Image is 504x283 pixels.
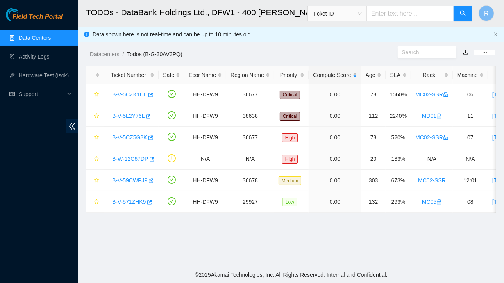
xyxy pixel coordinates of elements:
span: / [122,51,124,57]
button: close [493,32,498,37]
a: MC02-SSRlock [415,134,449,141]
span: ellipsis [482,50,488,55]
td: 0.00 [309,148,361,170]
span: Critical [280,112,300,121]
span: exclamation-circle [168,154,176,162]
a: MD01lock [422,113,442,119]
span: Field Tech Portal [13,13,63,21]
span: High [282,133,298,142]
td: 38638 [226,105,274,127]
button: download [457,46,474,59]
span: check-circle [168,111,176,119]
span: star [94,135,99,141]
span: Low [282,198,297,206]
td: 36678 [226,170,274,191]
span: High [282,155,298,164]
td: HH-DFW9 [184,105,226,127]
td: N/A [226,148,274,170]
td: 1560% [386,84,411,105]
td: 2240% [386,105,411,127]
td: 293% [386,191,411,213]
span: star [94,178,99,184]
td: HH-DFW9 [184,170,226,191]
span: Medium [279,176,302,185]
span: check-circle [168,90,176,98]
a: Data Centers [19,35,51,41]
span: read [9,91,15,97]
td: 112 [361,105,386,127]
td: 0.00 [309,84,361,105]
input: Enter text here... [366,6,454,21]
span: Ticket ID [313,8,362,20]
span: lock [436,199,442,205]
a: MC02-SSR [418,177,446,183]
button: star [90,196,100,208]
span: star [94,199,99,205]
span: Critical [280,91,300,99]
span: R [484,9,489,18]
td: 0.00 [309,127,361,148]
td: 520% [386,127,411,148]
td: 133% [386,148,411,170]
td: N/A [411,148,453,170]
td: 07 [453,127,488,148]
span: star [94,113,99,119]
td: 29927 [226,191,274,213]
span: Support [19,86,65,102]
a: B-V-5CZ5G8K [112,134,147,141]
td: HH-DFW9 [184,84,226,105]
td: HH-DFW9 [184,191,226,213]
span: star [94,156,99,162]
a: MC05lock [422,199,442,205]
td: 132 [361,191,386,213]
a: B-W-12C67DP [112,156,148,162]
span: lock [443,92,449,97]
span: lock [443,135,449,140]
footer: © 2025 Akamai Technologies, Inc. All Rights Reserved. Internal and Confidential. [78,267,504,283]
td: 08 [453,191,488,213]
a: download [463,49,468,55]
a: Activity Logs [19,53,50,60]
a: MC02-SSRlock [415,91,449,98]
td: 20 [361,148,386,170]
td: 12:01 [453,170,488,191]
a: B-V-571ZHK9 [112,199,146,205]
td: 673% [386,170,411,191]
span: double-left [66,119,78,133]
a: Todos (B-G-30AV3PQ) [127,51,182,57]
td: 36677 [226,127,274,148]
button: star [90,131,100,144]
td: 0.00 [309,105,361,127]
span: check-circle [168,133,176,141]
a: B-V-5CZK1UL [112,91,147,98]
td: HH-DFW9 [184,127,226,148]
button: star [90,174,100,187]
span: star [94,92,99,98]
button: star [90,110,100,122]
span: lock [436,113,442,119]
button: star [90,153,100,165]
td: 36677 [226,84,274,105]
td: 303 [361,170,386,191]
img: Akamai Technologies [6,8,39,21]
td: N/A [453,148,488,170]
a: B-V-5L2Y76L [112,113,145,119]
button: search [454,6,472,21]
td: 11 [453,105,488,127]
span: check-circle [168,176,176,184]
a: B-V-59CWPJ9 [112,177,147,183]
td: 78 [361,84,386,105]
td: 78 [361,127,386,148]
td: 06 [453,84,488,105]
a: Datacenters [90,51,119,57]
button: R [479,5,494,21]
span: check-circle [168,197,176,205]
td: 0.00 [309,191,361,213]
a: Hardware Test (isok) [19,72,69,78]
span: search [460,10,466,18]
button: star [90,88,100,101]
td: N/A [184,148,226,170]
td: 0.00 [309,170,361,191]
input: Search [402,48,446,57]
